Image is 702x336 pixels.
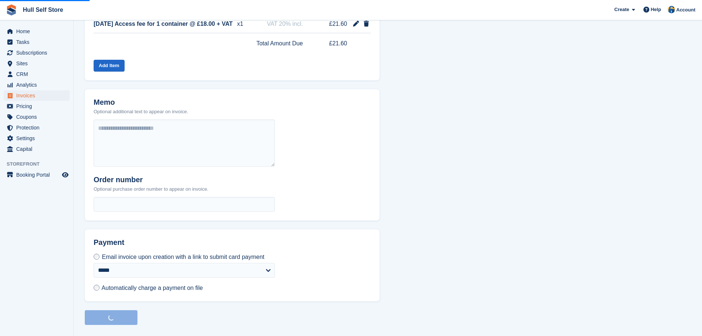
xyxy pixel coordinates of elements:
span: Storefront [7,160,73,168]
span: Pricing [16,101,60,111]
span: CRM [16,69,60,79]
p: Optional additional text to appear on invoice. [94,108,188,115]
button: Add Item [94,60,125,72]
a: menu [4,26,70,37]
span: Booking Portal [16,170,60,180]
a: menu [4,122,70,133]
input: Email invoice upon creation with a link to submit card payment [94,254,99,260]
span: Create [614,6,629,13]
a: menu [4,144,70,154]
a: menu [4,112,70,122]
span: Help [651,6,661,13]
span: Sites [16,58,60,69]
span: Coupons [16,112,60,122]
a: Hull Self Store [20,4,66,16]
span: Subscriptions [16,48,60,58]
img: stora-icon-8386f47178a22dfd0bd8f6a31ec36ba5ce8667c1dd55bd0f319d3a0aa187defe.svg [6,4,17,15]
span: Account [676,6,695,14]
span: Home [16,26,60,37]
span: £21.60 [319,20,347,28]
a: menu [4,37,70,47]
a: Preview store [61,170,70,179]
span: Protection [16,122,60,133]
a: menu [4,58,70,69]
a: menu [4,90,70,101]
span: [DATE] Access fee for 1 container @ £18.00 + VAT [94,20,233,28]
a: menu [4,48,70,58]
img: Hull Self Store [668,6,675,13]
span: Tasks [16,37,60,47]
span: Automatically charge a payment on file [102,285,203,291]
span: Email invoice upon creation with a link to submit card payment [102,254,264,260]
h2: Memo [94,98,188,107]
span: x1 [237,20,243,28]
span: VAT 20% incl. [267,20,303,28]
span: Settings [16,133,60,143]
h2: Payment [94,238,275,253]
span: Total Amount Due [256,39,303,48]
span: £21.60 [319,39,347,48]
a: menu [4,133,70,143]
h2: Order number [94,176,208,184]
a: menu [4,101,70,111]
span: Invoices [16,90,60,101]
a: menu [4,69,70,79]
p: Optional purchase order number to appear on invoice. [94,186,208,193]
span: Analytics [16,80,60,90]
input: Automatically charge a payment on file [94,285,99,291]
a: menu [4,80,70,90]
span: Capital [16,144,60,154]
a: menu [4,170,70,180]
